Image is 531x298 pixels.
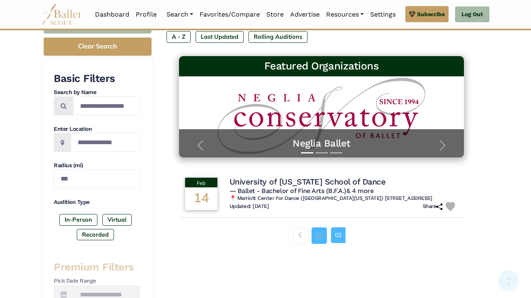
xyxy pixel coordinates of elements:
label: Recorded [77,229,114,240]
input: Location [71,133,140,152]
h6: Updated: [DATE] [230,203,269,210]
span: — Ballet - Bachelor of Fine Arts (B.F.A.) [230,187,374,195]
button: Slide 3 [330,148,342,157]
h3: Premium Filters [54,260,140,274]
label: In-Person [59,214,97,225]
a: Subscribe [405,6,449,22]
div: 14 [185,187,217,210]
nav: Page navigation example [293,227,350,243]
a: Advertise [287,6,323,23]
a: Resources [323,6,367,23]
h4: Enter Location [54,125,140,133]
input: Search by names... [73,97,140,115]
a: Log Out [455,6,489,23]
h3: Featured Organizations [185,59,458,73]
h4: Search by Name [54,88,140,97]
a: Store [263,6,287,23]
span: Subscribe [417,10,445,19]
a: Settings [367,6,399,23]
label: Last Updated [196,31,244,42]
h6: Share [423,203,443,210]
h4: Radius (mi) [54,162,140,170]
a: Neglia Ballet [187,137,456,150]
button: Slide 1 [301,148,313,157]
label: Virtual [102,214,132,225]
a: Favorites/Compare [196,6,263,23]
h6: 📍 Marriott Center For Dance ([GEOGRAPHIC_DATA][US_STATE]) [STREET_ADDRESS] [230,195,458,202]
h4: University of [US_STATE] School of Dance [230,176,386,187]
img: gem.svg [409,10,415,19]
button: Slide 2 [316,148,328,157]
div: Feb [185,178,217,187]
button: Clear Search [44,38,152,56]
a: & 4 more [346,187,373,195]
a: 02 [331,227,346,243]
h4: Audition Type [54,198,140,206]
h4: Pick Date Range [54,277,140,285]
label: A - Z [166,31,191,42]
a: Dashboard [92,6,133,23]
a: Search [163,6,196,23]
h3: Basic Filters [54,72,140,86]
a: 01 [312,227,327,243]
a: Profile [133,6,160,23]
label: Rolling Auditions [249,31,308,42]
